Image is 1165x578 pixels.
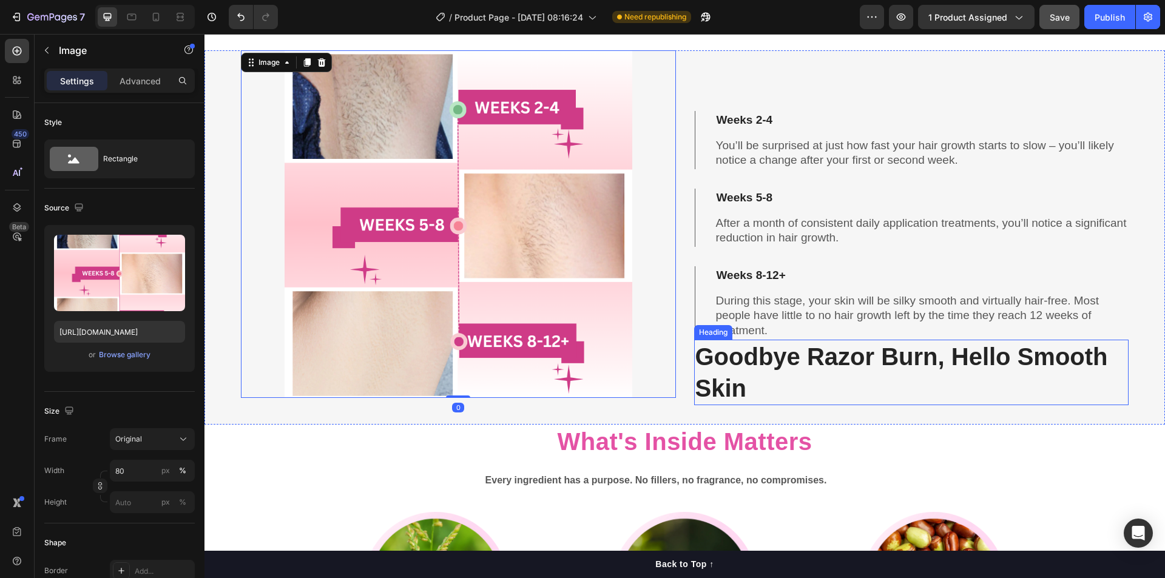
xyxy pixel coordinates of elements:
div: Browse gallery [99,349,150,360]
img: preview-image [54,235,185,311]
input: px% [110,460,195,482]
button: 7 [5,5,90,29]
div: Shape [44,537,66,548]
div: Style [44,117,62,128]
span: or [89,348,96,362]
label: Width [44,465,64,476]
button: 1 product assigned [918,5,1035,29]
div: Open Intercom Messenger [1124,519,1153,548]
p: Every ingredient has a purpose. No fillers, no fragrance, no compromises. [121,438,783,455]
div: Border [44,565,68,576]
div: px [161,497,170,508]
p: During this stage, your skin will be silky smooth and virtually hair-free. Most people have littl... [512,260,923,304]
div: Heading [492,293,525,304]
strong: What's Inside Matters [353,394,607,421]
div: Rectangle [103,145,177,173]
div: Size [44,403,76,420]
span: 1 product assigned [928,11,1007,24]
div: Publish [1095,11,1125,24]
div: Beta [9,222,29,232]
button: Publish [1084,5,1135,29]
div: Add... [135,566,192,577]
input: https://example.com/image.jpg [54,321,185,343]
div: 0 [248,369,260,378]
p: You’ll be surprised at just how fast your hair growth starts to slow – you’ll likely notice a cha... [512,104,923,134]
div: % [179,497,186,508]
strong: Weeks 5-8 [512,157,569,170]
button: % [158,495,173,509]
div: px [161,465,170,476]
div: Undo/Redo [229,5,278,29]
span: Product Page - [DATE] 08:16:24 [454,11,583,24]
button: px [175,495,190,509]
span: Original [115,434,142,445]
iframe: Design area [204,34,1165,578]
strong: Weeks 8-12+ [512,235,581,247]
div: Source [44,200,86,217]
label: Height [44,497,67,508]
strong: Goodbye Razor Burn, Hello Smooth Skin [491,309,903,368]
h2: Rich Text Editor. Editing area: main [490,306,925,371]
button: Original [110,428,195,450]
button: Save [1039,5,1079,29]
div: % [179,465,186,476]
button: Browse gallery [98,349,151,361]
button: px [175,463,190,478]
span: Need republishing [624,12,686,22]
p: 7 [79,10,85,24]
div: 450 [12,129,29,139]
p: Advanced [120,75,161,87]
span: Save [1050,12,1070,22]
strong: Weeks 2-4 [512,79,569,92]
p: Settings [60,75,94,87]
button: % [158,463,173,478]
p: After a month of consistent daily application treatments, you’ll notice a significant reduction i... [512,182,923,212]
p: ⁠⁠⁠⁠⁠⁠⁠ [491,307,924,370]
input: px% [110,491,195,513]
div: Back to Top ↑ [451,524,509,537]
span: / [449,11,452,24]
p: Image [59,43,162,58]
label: Frame [44,434,67,445]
